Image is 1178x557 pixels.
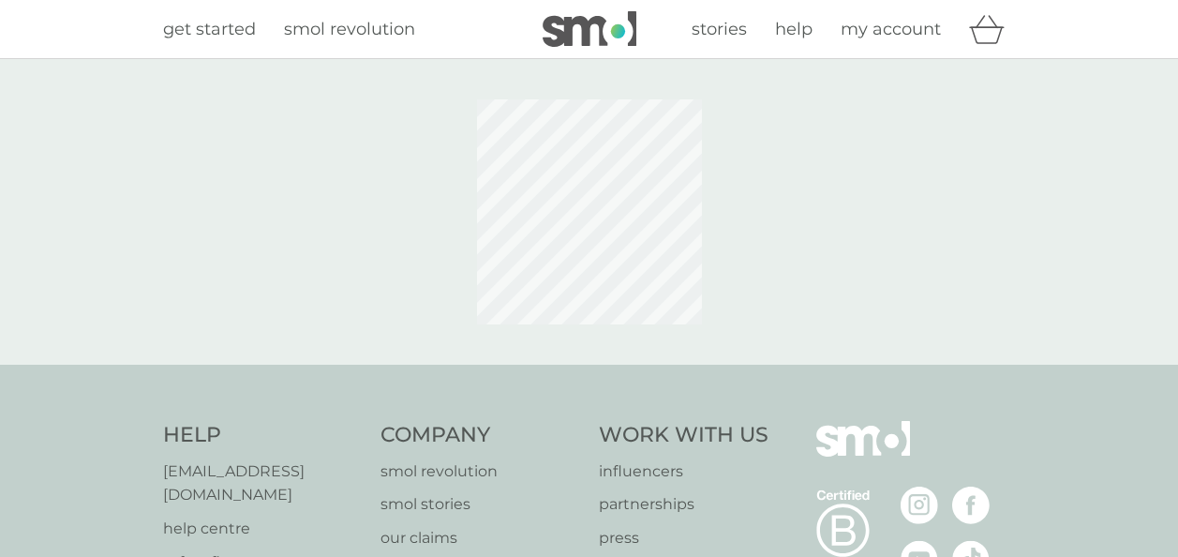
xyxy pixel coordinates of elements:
a: smol revolution [380,459,580,484]
span: my account [841,19,941,39]
span: stories [692,19,747,39]
a: influencers [599,459,768,484]
a: smol revolution [284,16,415,43]
h4: Help [163,421,363,450]
span: get started [163,19,256,39]
h4: Company [380,421,580,450]
img: visit the smol Instagram page [901,487,938,524]
span: help [775,19,813,39]
img: smol [543,11,636,47]
a: partnerships [599,492,768,517]
a: stories [692,16,747,43]
a: [EMAIL_ADDRESS][DOMAIN_NAME] [163,459,363,507]
h4: Work With Us [599,421,768,450]
img: smol [816,421,910,485]
a: our claims [380,526,580,550]
div: basket [969,10,1016,48]
a: help [775,16,813,43]
a: my account [841,16,941,43]
a: get started [163,16,256,43]
img: visit the smol Facebook page [952,487,990,524]
a: smol stories [380,492,580,517]
a: press [599,526,768,550]
a: help centre [163,517,363,541]
span: smol revolution [284,19,415,39]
